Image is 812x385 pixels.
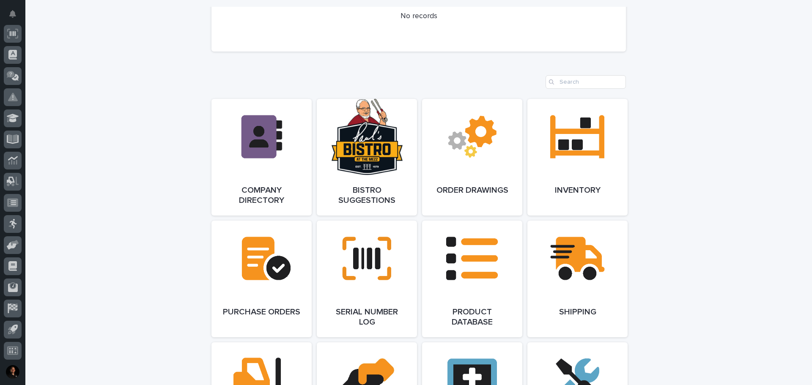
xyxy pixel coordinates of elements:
a: Shipping [527,221,628,337]
a: Product Database [422,221,522,337]
a: Company Directory [211,99,312,216]
a: Purchase Orders [211,221,312,337]
a: Bistro Suggestions [317,99,417,216]
div: Notifications [11,10,22,24]
button: users-avatar [4,363,22,381]
button: Notifications [4,5,22,23]
p: No records [222,12,616,21]
a: Inventory [527,99,628,216]
a: Serial Number Log [317,221,417,337]
a: Order Drawings [422,99,522,216]
input: Search [546,75,626,89]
